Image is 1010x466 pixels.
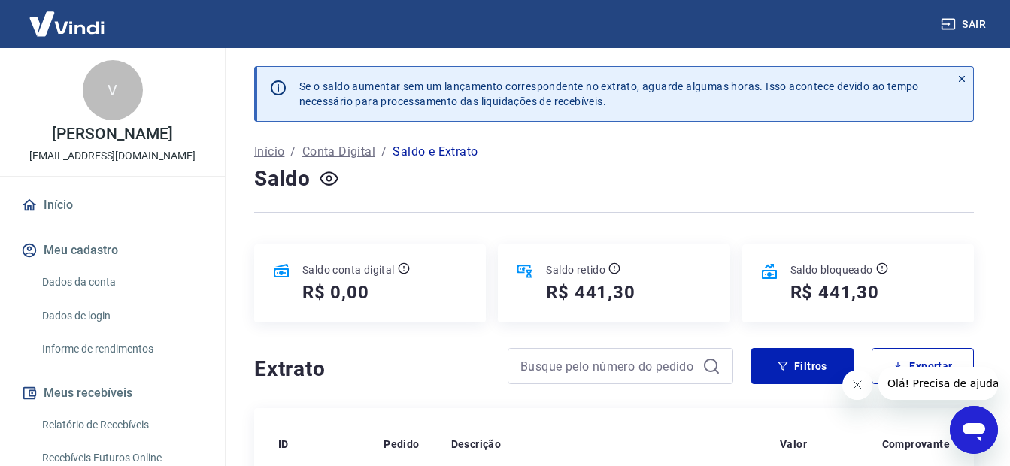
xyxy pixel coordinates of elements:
[950,406,998,454] iframe: Botão para abrir a janela de mensagens
[381,143,387,161] p: /
[302,143,375,161] a: Conta Digital
[790,262,873,277] p: Saldo bloqueado
[878,367,998,400] iframe: Mensagem da empresa
[790,280,879,304] h5: R$ 441,30
[451,437,502,452] p: Descrição
[882,437,950,452] p: Comprovante
[872,348,974,384] button: Exportar
[384,437,419,452] p: Pedido
[18,1,116,47] img: Vindi
[302,262,395,277] p: Saldo conta digital
[18,377,207,410] button: Meus recebíveis
[254,164,311,194] h4: Saldo
[299,79,919,109] p: Se o saldo aumentar sem um lançamento correspondente no extrato, aguarde algumas horas. Isso acon...
[842,370,872,400] iframe: Fechar mensagem
[290,143,296,161] p: /
[36,410,207,440] a: Relatório de Recebíveis
[938,11,992,38] button: Sair
[36,267,207,298] a: Dados da conta
[18,234,207,267] button: Meu cadastro
[546,262,605,277] p: Saldo retido
[83,60,143,120] div: V
[278,437,289,452] p: ID
[18,189,207,222] a: Início
[780,437,807,452] p: Valor
[751,348,854,384] button: Filtros
[29,148,196,164] p: [EMAIL_ADDRESS][DOMAIN_NAME]
[546,280,635,304] h5: R$ 441,30
[254,354,490,384] h4: Extrato
[52,126,172,142] p: [PERSON_NAME]
[393,143,478,161] p: Saldo e Extrato
[254,143,284,161] a: Início
[36,334,207,365] a: Informe de rendimentos
[9,11,126,23] span: Olá! Precisa de ajuda?
[520,355,696,377] input: Busque pelo número do pedido
[36,301,207,331] a: Dados de login
[302,280,369,304] h5: R$ 0,00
